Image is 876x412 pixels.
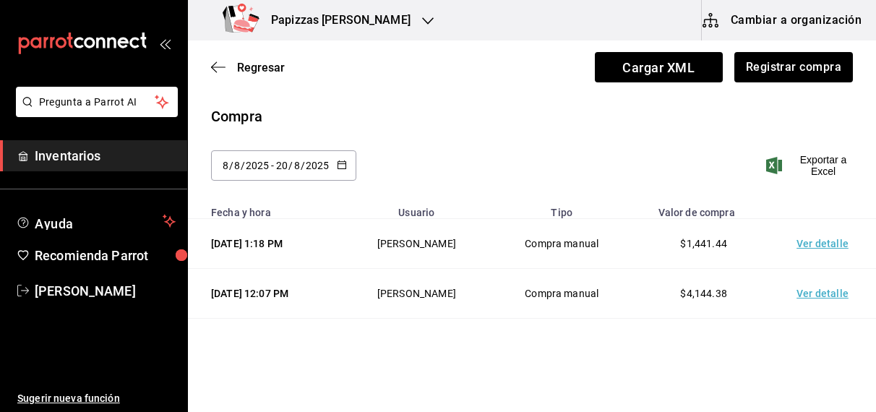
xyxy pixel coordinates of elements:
[775,319,876,369] td: Ver detalle
[491,219,632,269] td: Compra manual
[211,106,262,127] div: Compra
[293,160,301,171] input: Month
[35,281,176,301] span: [PERSON_NAME]
[271,160,274,171] span: -
[343,269,491,319] td: [PERSON_NAME]
[188,198,343,219] th: Fecha y hora
[35,146,176,166] span: Inventarios
[245,160,270,171] input: Year
[229,160,233,171] span: /
[680,238,726,249] span: $1,441.44
[680,288,726,299] span: $4,144.38
[734,52,853,82] button: Registrar compra
[343,219,491,269] td: [PERSON_NAME]
[632,198,775,219] th: Valor de compra
[343,198,491,219] th: Usuario
[769,154,853,177] button: Exportar a Excel
[16,87,178,117] button: Pregunta a Parrot AI
[343,319,491,369] td: [PERSON_NAME]
[211,236,325,251] div: [DATE] 1:18 PM
[288,160,293,171] span: /
[775,219,876,269] td: Ver detalle
[241,160,245,171] span: /
[237,61,285,74] span: Regresar
[211,61,285,74] button: Regresar
[222,160,229,171] input: Day
[159,38,171,49] button: open_drawer_menu
[301,160,305,171] span: /
[595,52,723,82] span: Cargar XML
[491,319,632,369] td: Compra manual
[17,391,176,406] span: Sugerir nueva función
[259,12,411,29] h3: Papizzas [PERSON_NAME]
[35,246,176,265] span: Recomienda Parrot
[35,213,157,230] span: Ayuda
[211,286,325,301] div: [DATE] 12:07 PM
[39,95,155,110] span: Pregunta a Parrot AI
[491,198,632,219] th: Tipo
[10,105,178,120] a: Pregunta a Parrot AI
[275,160,288,171] input: Day
[491,269,632,319] td: Compra manual
[775,269,876,319] td: Ver detalle
[305,160,330,171] input: Year
[233,160,241,171] input: Month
